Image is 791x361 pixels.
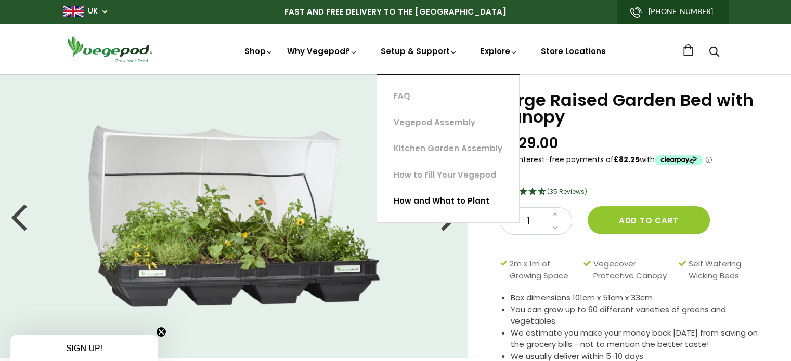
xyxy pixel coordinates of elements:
[10,335,158,361] div: SIGN UP!Close teaser
[381,46,458,133] a: Setup & Support
[511,292,765,304] li: Box dimensions 101cm x 51cm x 33cm
[287,46,358,57] a: Why Vegepod?
[66,344,102,353] span: SIGN UP!
[88,125,380,307] img: Large Raised Garden Bed with Canopy
[689,258,760,282] span: Self Watering Wicking Beds
[481,46,518,57] a: Explore
[377,136,519,162] a: Kitchen Garden Assembly
[377,162,519,189] a: How to Fill Your Vegepod
[377,188,519,215] a: How and What to Plant
[588,206,710,234] button: Add to cart
[498,92,765,125] h1: Large Raised Garden Bed with Canopy
[377,83,519,110] a: FAQ
[500,133,559,153] span: £329.00
[549,221,561,235] a: Decrease quantity by 1
[510,258,578,282] span: 2m x 1m of Growing Space
[511,327,765,351] li: We estimate you make your money back [DATE] from saving on the grocery bills - not to mention the...
[63,6,84,17] img: gb_large.png
[541,46,606,57] a: Store Locations
[547,187,587,196] span: 4.69 Stars - 35 Reviews
[593,258,673,282] span: Vegecover Protective Canopy
[709,47,719,58] a: Search
[88,6,98,17] a: UK
[156,327,166,337] button: Close teaser
[500,185,765,199] div: 4.69 Stars - 35 Reviews
[511,304,765,327] li: You can grow up to 60 different varieties of greens and vegetables.
[511,215,547,228] span: 1
[549,208,561,221] a: Increase quantity by 1
[244,46,274,57] a: Shop
[63,34,157,64] img: Vegepod
[377,110,519,136] a: Vegepod Assembly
